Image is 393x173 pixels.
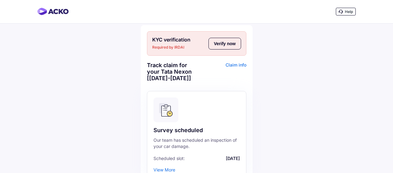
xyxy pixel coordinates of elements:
button: Verify now [208,38,241,50]
span: Scheduled slot: [153,156,185,161]
span: Help [345,9,353,14]
div: Track claim for your Tata Nexon [[DATE]-[DATE]] [147,62,195,81]
span: Required by IRDAI [152,44,206,50]
div: KYC verification [152,37,206,50]
div: Survey scheduled [153,127,240,134]
span: [DATE] [186,156,240,161]
div: Claim info [198,62,246,86]
div: View More [153,167,175,172]
img: horizontal-gradient.png [37,8,69,15]
div: Our team has scheduled an inspection of your car damage. [153,137,240,149]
